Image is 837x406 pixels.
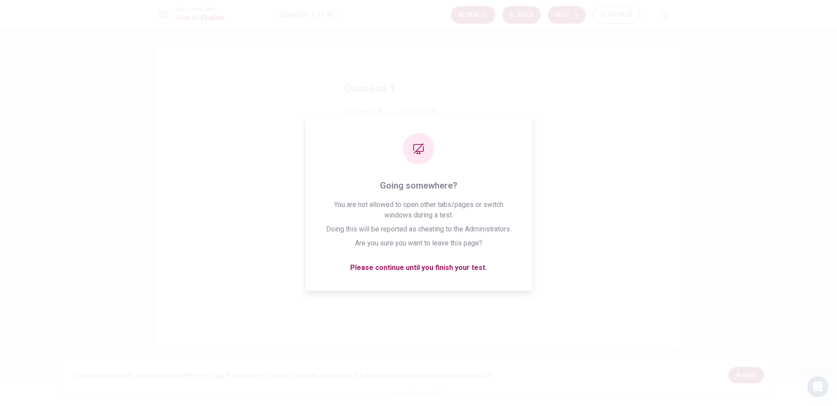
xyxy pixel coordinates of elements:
[177,7,225,13] span: Placement Test
[344,106,493,116] span: She wears a ____ on her wrist.
[593,6,640,24] button: 00:09:22
[502,6,541,24] button: Back
[807,376,828,397] div: Open Intercom Messenger
[366,136,383,147] span: watch
[344,217,493,239] button: Dhat
[279,10,334,20] h1: Question 1 of 30
[344,130,493,152] button: Awatch
[451,6,495,24] button: Review
[728,367,764,383] a: dismiss cookie message
[344,188,493,210] button: Cshoe
[177,13,225,23] h1: Use of English
[348,221,362,235] div: D
[736,371,756,378] span: Accept
[366,223,375,233] span: hat
[348,163,362,177] div: B
[366,165,381,175] span: scarf
[63,358,774,392] div: cookieconsent
[187,372,224,379] a: Privacy Policy
[348,192,362,206] div: C
[73,372,493,379] span: This site uses cookies, as explained in our . If you agree to the use of cookies, please click th...
[348,134,362,148] div: A
[366,194,381,204] span: shoe
[609,11,633,18] span: 00:09:22
[548,6,586,24] button: Next
[395,389,442,396] span: © Copyright 2025
[344,159,493,181] button: Bscarf
[344,81,493,95] h4: Question 1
